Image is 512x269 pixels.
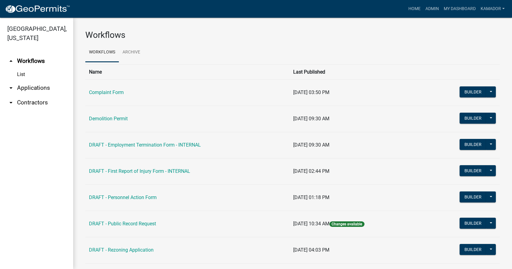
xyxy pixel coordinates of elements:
[293,116,329,122] span: [DATE] 09:30 AM
[460,244,486,255] button: Builder
[478,3,507,15] a: Kamador
[89,194,157,200] a: DRAFT - Personnel Action Form
[85,64,290,79] th: Name
[460,139,486,150] button: Builder
[423,3,441,15] a: Admin
[293,168,329,174] span: [DATE] 02:44 PM
[406,3,423,15] a: Home
[7,84,15,92] i: arrow_drop_down
[7,57,15,65] i: arrow_drop_up
[85,43,119,62] a: Workflows
[460,113,486,124] button: Builder
[460,165,486,176] button: Builder
[293,247,329,253] span: [DATE] 04:03 PM
[89,168,190,174] a: DRAFT - First Report of Injury Form - INTERNAL
[85,30,500,40] h3: Workflows
[89,221,156,227] a: DRAFT - Public Record Request
[293,221,329,227] span: [DATE] 10:34 AM
[293,89,329,95] span: [DATE] 03:50 PM
[293,194,329,200] span: [DATE] 01:18 PM
[290,64,424,79] th: Last Published
[89,247,154,253] a: DRAFT - Rezoning Application
[460,86,486,97] button: Builder
[89,89,124,95] a: Complaint Form
[293,142,329,148] span: [DATE] 09:30 AM
[119,43,144,62] a: Archive
[441,3,478,15] a: My Dashboard
[89,142,201,148] a: DRAFT - Employment Termination Form - INTERNAL
[89,116,128,122] a: Demolition Permit
[7,99,15,106] i: arrow_drop_down
[460,218,486,229] button: Builder
[329,221,364,227] span: Changes available
[460,191,486,202] button: Builder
